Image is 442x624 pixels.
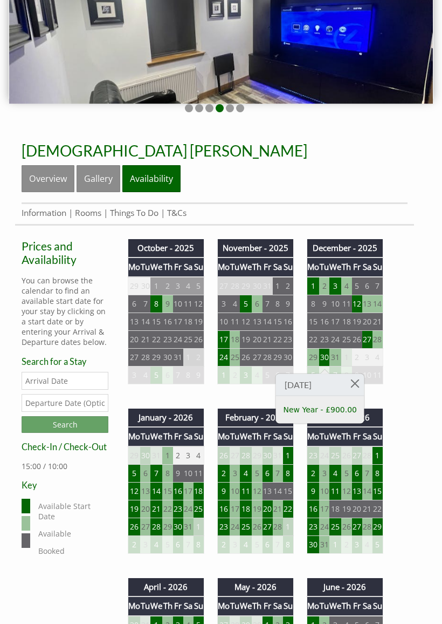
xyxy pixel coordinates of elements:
td: 19 [352,313,362,330]
td: 6 [362,277,372,295]
td: 28 [362,446,372,465]
td: 9 [307,482,319,500]
td: 7 [263,295,273,313]
input: Departure Date (Optional) [22,394,108,412]
td: 17 [319,500,329,518]
td: 17 [173,313,183,330]
td: 14 [263,313,273,330]
th: We [329,427,341,446]
td: 6 [319,366,329,384]
td: 25 [240,518,252,535]
td: 16 [217,500,230,518]
td: 4 [183,277,194,295]
td: 25 [329,518,341,535]
th: December - 2025 [307,239,383,257]
td: 13 [352,482,362,500]
td: 6 [128,295,141,313]
th: November - 2025 [217,239,293,257]
a: Overview [22,165,74,192]
td: 21 [372,313,383,330]
td: 30 [283,348,294,366]
td: 27 [140,518,150,535]
p: You can browse the calendar to find an available start date for your stay by clicking on a start ... [22,275,108,347]
td: 5 [128,464,141,482]
td: 8 [283,464,294,482]
td: 2 [217,464,230,482]
td: 20 [352,500,362,518]
th: Sa [273,427,283,446]
td: 1 [217,366,230,384]
td: 26 [352,330,362,348]
td: 2 [307,464,319,482]
td: 24 [217,348,230,366]
td: 7 [362,464,372,482]
td: 8 [150,295,162,313]
td: 29 [273,348,283,366]
td: 12 [240,313,252,330]
td: 16 [307,500,319,518]
td: 8 [307,295,319,313]
td: 26 [128,518,141,535]
td: 4 [252,366,262,384]
td: 23 [283,330,294,348]
td: 29 [150,348,162,366]
th: January - 2026 [128,409,204,427]
td: 16 [173,482,183,500]
th: Sa [183,427,194,446]
td: 19 [194,313,204,330]
td: 25 [183,330,194,348]
td: 27 [252,348,262,366]
th: We [240,257,252,276]
td: 4 [372,348,383,366]
td: 23 [217,518,230,535]
th: Mo [217,427,230,446]
td: 11 [372,366,383,384]
th: Tu [140,257,150,276]
td: 25 [341,330,351,348]
td: 2 [283,277,294,295]
td: 22 [283,500,294,518]
td: 20 [362,313,372,330]
th: Th [162,257,172,276]
td: 24 [173,330,183,348]
td: 23 [307,518,319,535]
td: 11 [329,482,341,500]
td: 10 [173,295,183,313]
td: 30 [252,277,262,295]
td: 7 [372,277,383,295]
td: 6 [273,366,283,384]
td: 20 [252,330,262,348]
td: 7 [273,464,283,482]
td: 3 [230,464,240,482]
td: 13 [362,295,372,313]
td: 25 [194,500,204,518]
td: 22 [150,330,162,348]
td: 27 [352,518,362,535]
h3: Check-In / Check-Out [22,442,108,452]
td: 3 [183,446,194,465]
td: 9 [217,482,230,500]
td: 28 [372,330,383,348]
th: Fr [263,427,273,446]
td: 13 [263,482,273,500]
td: 22 [273,330,283,348]
td: 1 [283,518,294,535]
th: Sa [362,257,372,276]
td: 27 [230,446,240,465]
td: 19 [341,500,351,518]
th: Tu [230,427,240,446]
td: 31 [263,277,273,295]
td: 1 [283,446,294,465]
td: 30 [319,348,329,366]
th: Tu [319,257,329,276]
td: 20 [140,500,150,518]
a: Prices and Availability [22,239,108,266]
td: 14 [140,313,150,330]
td: 29 [372,518,383,535]
td: 23 [173,500,183,518]
td: 19 [252,500,262,518]
td: 31 [183,518,194,535]
td: 14 [273,482,283,500]
a: Rooms [75,207,101,219]
td: 16 [319,313,329,330]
